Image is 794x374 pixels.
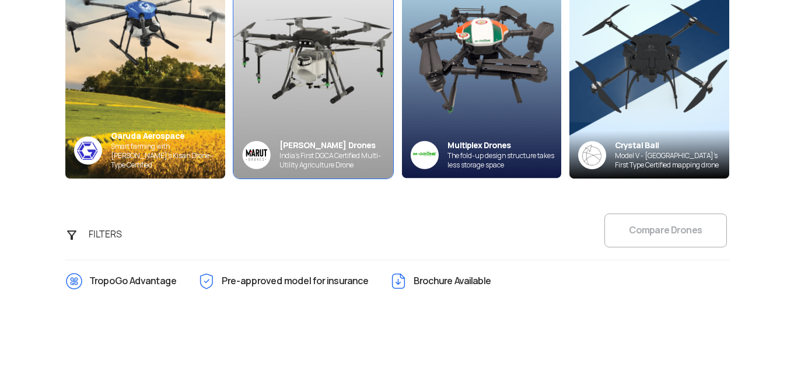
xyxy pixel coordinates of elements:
div: Garuda Aerospace [111,131,225,142]
div: Multiplex Drones [447,140,561,151]
div: The fold-up design structure takes less storage space [447,151,561,170]
img: ic_multiplex_sky.png [410,141,439,169]
div: FILTERS [82,223,143,246]
img: Group%2036313.png [242,141,271,169]
img: ic_TropoGo_Advantage.png [65,272,83,291]
span: Brochure Available [414,272,491,291]
div: [PERSON_NAME] Drones [279,140,393,151]
span: Pre-approved model for insurance [222,272,369,291]
div: India’s First DGCA Certified Multi-Utility Agriculture Drone [279,151,393,170]
div: Model V - [GEOGRAPHIC_DATA]’s First Type Certified mapping drone [615,151,729,170]
img: ic_garuda_sky.png [74,137,102,165]
img: crystalball-logo-banner.png [578,141,606,169]
img: ic_Brochure.png [389,272,408,291]
img: ic_Pre-approved.png [197,272,216,291]
span: TropoGo Advantage [89,272,177,291]
div: Smart farming with [PERSON_NAME]’s Kisan Drone - Type Certified [111,142,225,170]
div: Crystal Ball [615,140,729,151]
